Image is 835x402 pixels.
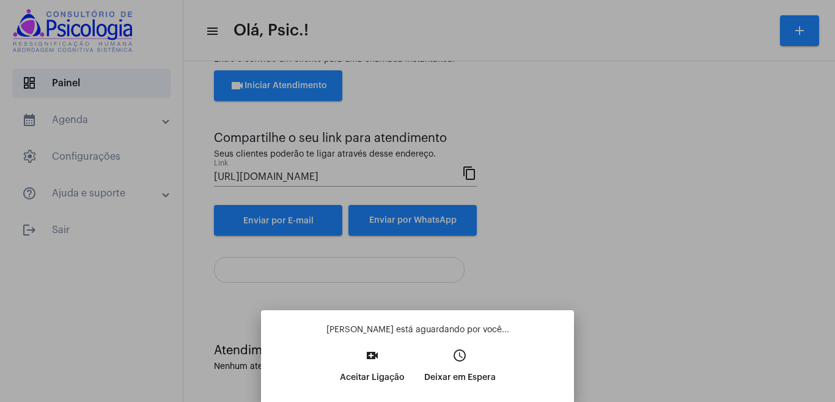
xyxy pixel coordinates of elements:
p: Deixar em Espera [424,367,496,389]
mat-icon: access_time [452,348,467,363]
button: Aceitar Ligação [330,344,414,397]
p: Aceitar Ligação [340,367,405,389]
p: [PERSON_NAME] está aguardando por você... [271,324,564,336]
mat-icon: video_call [365,348,380,363]
button: Deixar em Espera [414,344,506,397]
